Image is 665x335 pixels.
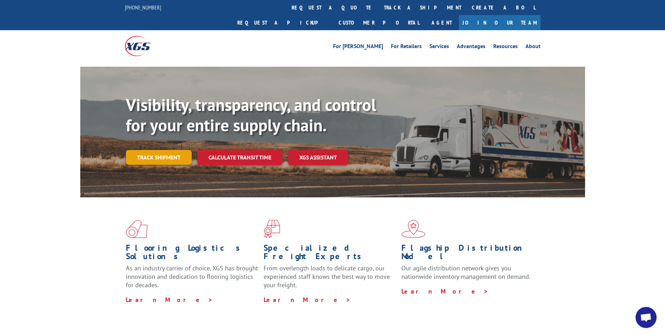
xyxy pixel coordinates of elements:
a: Calculate transit time [197,150,283,165]
a: About [525,44,541,51]
a: Join Our Team [459,15,541,30]
a: Agent [425,15,459,30]
a: Learn More > [401,287,489,295]
a: XGS ASSISTANT [288,150,348,165]
h1: Specialized Freight Experts [264,244,396,264]
a: Resources [493,44,518,51]
a: Learn More > [264,296,351,304]
a: Customer Portal [333,15,425,30]
a: For Retailers [391,44,422,51]
b: Visibility, transparency, and control for your entire supply chain. [126,94,376,136]
a: [PHONE_NUMBER] [125,4,161,11]
a: Services [429,44,449,51]
a: Track shipment [126,150,192,165]
div: Open chat [636,307,657,328]
a: Advantages [457,44,486,51]
h1: Flooring Logistics Solutions [126,244,258,264]
span: As an industry carrier of choice, XGS has brought innovation and dedication to flooring logistics... [126,264,258,289]
a: For [PERSON_NAME] [333,44,383,51]
h1: Flagship Distribution Model [401,244,534,264]
a: Request a pickup [232,15,333,30]
img: xgs-icon-flagship-distribution-model-red [401,220,426,238]
a: Learn More > [126,296,213,304]
p: From overlength loads to delicate cargo, our experienced staff knows the best way to move your fr... [264,264,396,295]
img: xgs-icon-focused-on-flooring-red [264,220,280,238]
span: Our agile distribution network gives you nationwide inventory management on demand. [401,264,530,281]
img: xgs-icon-total-supply-chain-intelligence-red [126,220,148,238]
